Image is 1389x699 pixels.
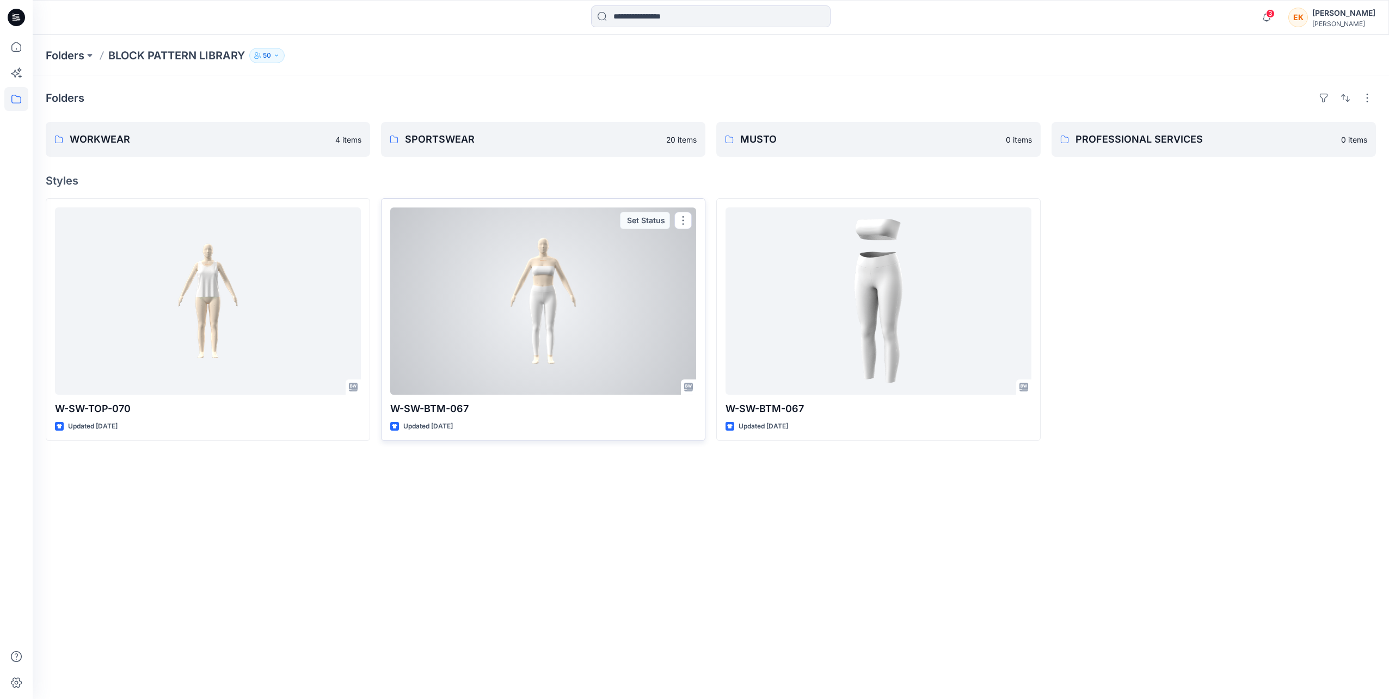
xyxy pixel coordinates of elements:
h4: Styles [46,174,1376,187]
p: W-SW-TOP-070 [55,401,361,416]
a: SPORTSWEAR20 items [381,122,705,157]
div: [PERSON_NAME] [1312,20,1375,28]
h4: Folders [46,91,84,105]
a: W-SW-BTM-067 [726,207,1031,395]
a: Folders [46,48,84,63]
a: MUSTO0 items [716,122,1041,157]
p: MUSTO [740,132,999,147]
p: PROFESSIONAL SERVICES [1075,132,1335,147]
p: BLOCK PATTERN LIBRARY [108,48,245,63]
p: 4 items [335,134,361,145]
p: 0 items [1006,134,1032,145]
a: W-SW-BTM-067 [390,207,696,395]
p: W-SW-BTM-067 [726,401,1031,416]
p: SPORTSWEAR [405,132,660,147]
p: WORKWEAR [70,132,329,147]
span: 3 [1266,9,1275,18]
p: 50 [263,50,271,62]
p: Updated [DATE] [403,421,453,432]
p: 0 items [1341,134,1367,145]
button: 50 [249,48,285,63]
div: [PERSON_NAME] [1312,7,1375,20]
a: PROFESSIONAL SERVICES0 items [1052,122,1376,157]
p: Updated [DATE] [739,421,788,432]
p: Updated [DATE] [68,421,118,432]
div: EK [1288,8,1308,27]
a: WORKWEAR4 items [46,122,370,157]
p: 20 items [666,134,697,145]
a: W-SW-TOP-070 [55,207,361,395]
p: W-SW-BTM-067 [390,401,696,416]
